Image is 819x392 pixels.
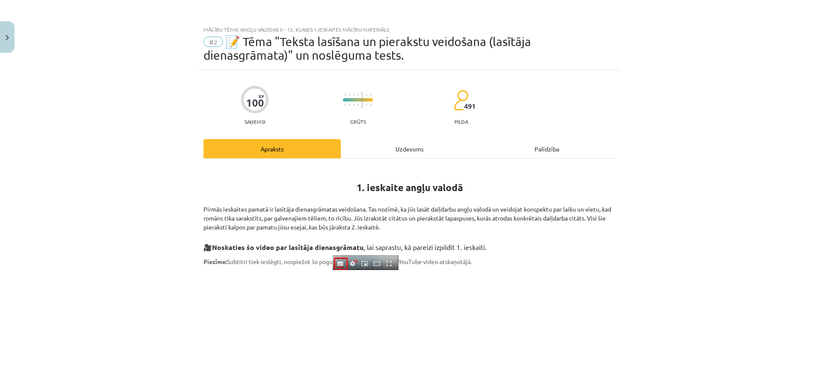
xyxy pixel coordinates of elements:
div: 100 [246,97,264,109]
img: icon-short-line-57e1e144782c952c97e751825c79c345078a6d821885a25fce030b3d8c18986b.svg [366,104,367,106]
img: icon-short-line-57e1e144782c952c97e751825c79c345078a6d821885a25fce030b3d8c18986b.svg [353,94,354,96]
span: XP [258,94,264,99]
span: Subtitri tiek ieslēgti, nospiežot šo pogu YouTube video atskaņotājā. [203,258,472,265]
div: Apraksts [203,139,341,158]
p: Pirmās ieskaites pamatā ir lasītāja dienasgrāmatas veidošana. Tas nozīmē, ka jūs lasāt daiļdarbu ... [203,196,616,232]
img: students-c634bb4e5e11cddfef0936a35e636f08e4e9abd3cc4e673bd6f9a4125e45ecb1.svg [453,90,468,111]
img: icon-short-line-57e1e144782c952c97e751825c79c345078a6d821885a25fce030b3d8c18986b.svg [357,104,358,106]
h3: 🎥 , lai saprastu, kā pareizi izpildīt 1. ieskaiti. [203,237,616,253]
span: 📝 Tēma "Teksta lasīšana un pierakstu veidošana (lasītāja dienasgrāmata)" un noslēguma tests. [203,35,531,62]
img: icon-long-line-d9ea69661e0d244f92f715978eff75569469978d946b2353a9bb055b3ed8787d.svg [362,92,363,108]
strong: 1. ieskaite angļu valodā [357,181,463,194]
div: Mācību tēma: Angļu valodas ii - 12. klases 1.ieskaites mācību materiāls [203,26,616,32]
div: Palīdzība [478,139,616,158]
img: icon-short-line-57e1e144782c952c97e751825c79c345078a6d821885a25fce030b3d8c18986b.svg [349,94,350,96]
p: pilda [454,119,468,125]
div: Uzdevums [341,139,478,158]
span: 491 [464,102,476,110]
img: icon-short-line-57e1e144782c952c97e751825c79c345078a6d821885a25fce030b3d8c18986b.svg [370,94,371,96]
img: icon-short-line-57e1e144782c952c97e751825c79c345078a6d821885a25fce030b3d8c18986b.svg [366,94,367,96]
img: icon-short-line-57e1e144782c952c97e751825c79c345078a6d821885a25fce030b3d8c18986b.svg [370,104,371,106]
span: #2 [203,37,223,47]
img: icon-short-line-57e1e144782c952c97e751825c79c345078a6d821885a25fce030b3d8c18986b.svg [349,104,350,106]
strong: Noskaties šo video par lasītāja dienasgrāmatu [212,243,363,252]
strong: Piezīme: [203,258,227,265]
img: icon-short-line-57e1e144782c952c97e751825c79c345078a6d821885a25fce030b3d8c18986b.svg [353,104,354,106]
p: Grūts [350,119,366,125]
img: icon-close-lesson-0947bae3869378f0d4975bcd49f059093ad1ed9edebbc8119c70593378902aed.svg [6,35,9,41]
img: icon-short-line-57e1e144782c952c97e751825c79c345078a6d821885a25fce030b3d8c18986b.svg [357,94,358,96]
p: Saņemsi [241,119,269,125]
